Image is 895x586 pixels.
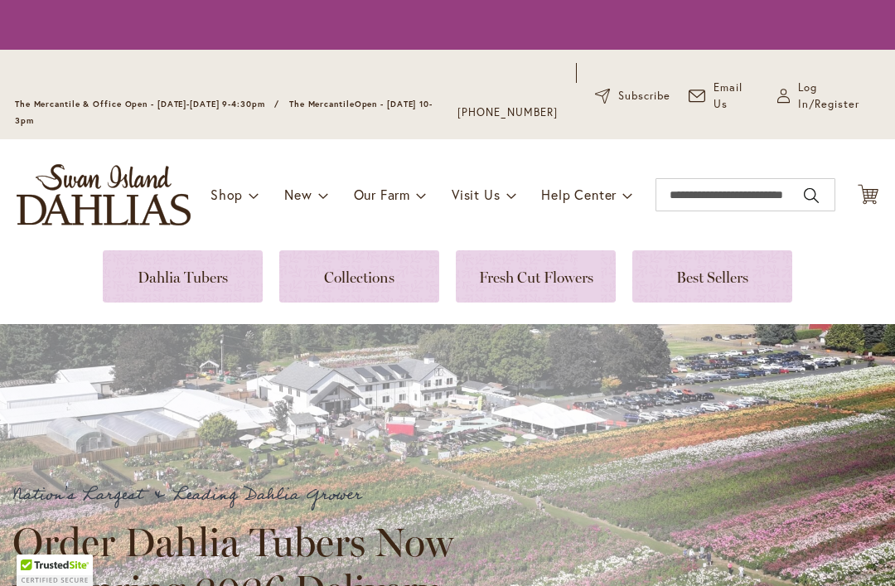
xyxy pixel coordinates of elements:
span: Shop [210,186,243,203]
span: Visit Us [452,186,500,203]
a: Log In/Register [777,80,880,113]
span: Log In/Register [798,80,880,113]
button: Search [804,182,819,209]
span: Help Center [541,186,617,203]
a: [PHONE_NUMBER] [457,104,558,121]
span: Our Farm [354,186,410,203]
a: store logo [17,164,191,225]
span: Subscribe [618,88,670,104]
span: New [284,186,312,203]
span: Email Us [714,80,759,113]
a: Email Us [689,80,759,113]
p: Nation's Largest & Leading Dahlia Grower [12,482,468,509]
a: Subscribe [595,88,670,104]
span: The Mercantile & Office Open - [DATE]-[DATE] 9-4:30pm / The Mercantile [15,99,355,109]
